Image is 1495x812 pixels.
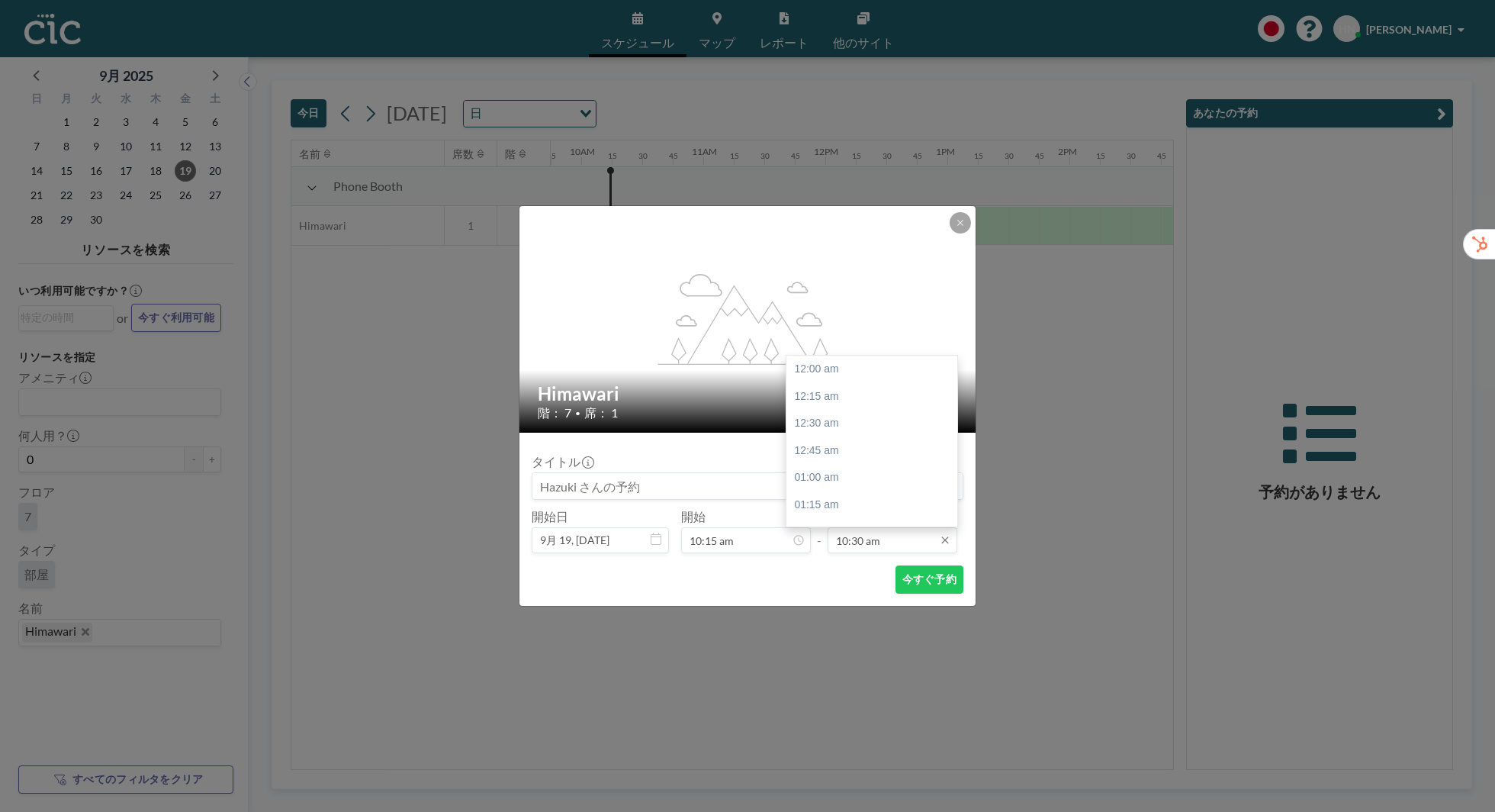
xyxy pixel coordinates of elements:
[786,464,957,491] div: 01:00 am
[786,383,957,411] div: 12:15 am
[532,509,568,524] label: 開始日
[786,437,957,465] div: 12:45 am
[538,405,571,420] span: 階： 7
[786,519,957,546] div: 01:30 am
[681,509,706,524] label: 開始
[786,491,957,519] div: 01:15 am
[658,272,838,364] g: flex-grow: 1.2;
[538,382,959,405] h2: Himawari
[817,514,821,548] span: -
[584,405,618,420] span: 席： 1
[786,410,957,437] div: 12:30 am
[786,356,957,383] div: 12:00 am
[532,454,593,469] label: タイトル
[575,408,580,419] span: •
[532,473,963,499] input: Hazuki さんの予約
[895,565,963,594] button: 今すぐ予約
